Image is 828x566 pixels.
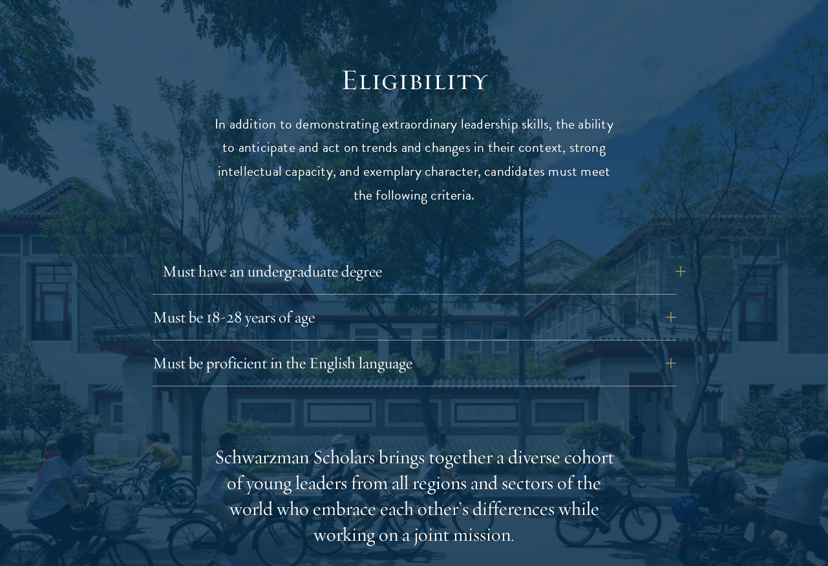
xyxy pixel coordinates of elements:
div: Schwarzman Scholars brings together a diverse cohort of young leaders from all regions and sector... [214,445,615,548]
button: Must be 18-28 years of age [153,302,676,333]
button: Must have an undergraduate degree [162,256,686,287]
h2: Eligibility [214,62,615,98]
p: In addition to demonstrating extraordinary leadership skills, the ability to anticipate and act o... [214,112,615,208]
button: Must be proficient in the English language [153,348,676,379]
